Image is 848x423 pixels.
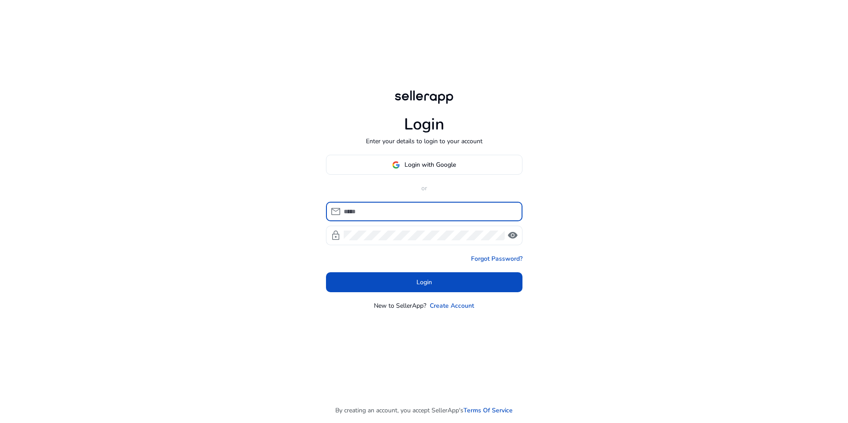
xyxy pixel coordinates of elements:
span: mail [330,206,341,217]
button: Login [326,272,522,292]
img: google-logo.svg [392,161,400,169]
button: Login with Google [326,155,522,175]
h1: Login [404,115,444,134]
p: Enter your details to login to your account [366,137,483,146]
span: Login with Google [404,160,456,169]
p: New to SellerApp? [374,301,426,310]
a: Create Account [430,301,474,310]
span: lock [330,230,341,241]
a: Terms Of Service [463,406,513,415]
a: Forgot Password? [471,254,522,263]
p: or [326,184,522,193]
span: Login [416,278,432,287]
span: visibility [507,230,518,241]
